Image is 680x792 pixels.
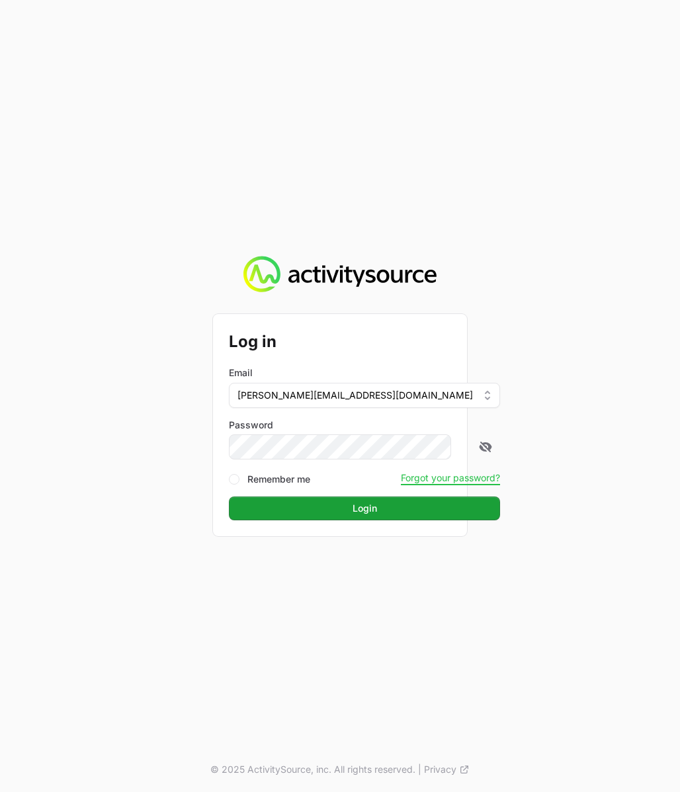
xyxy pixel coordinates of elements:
[229,418,500,432] label: Password
[210,763,415,776] p: © 2025 ActivitySource, inc. All rights reserved.
[401,472,500,484] button: Forgot your password?
[229,383,500,408] button: [PERSON_NAME][EMAIL_ADDRESS][DOMAIN_NAME]
[229,366,253,379] label: Email
[237,389,473,402] span: [PERSON_NAME][EMAIL_ADDRESS][DOMAIN_NAME]
[353,500,377,516] span: Login
[418,763,421,776] span: |
[243,256,436,293] img: Activity Source
[229,330,500,354] h2: Log in
[229,496,500,520] button: Login
[424,763,470,776] a: Privacy
[247,473,310,486] label: Remember me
